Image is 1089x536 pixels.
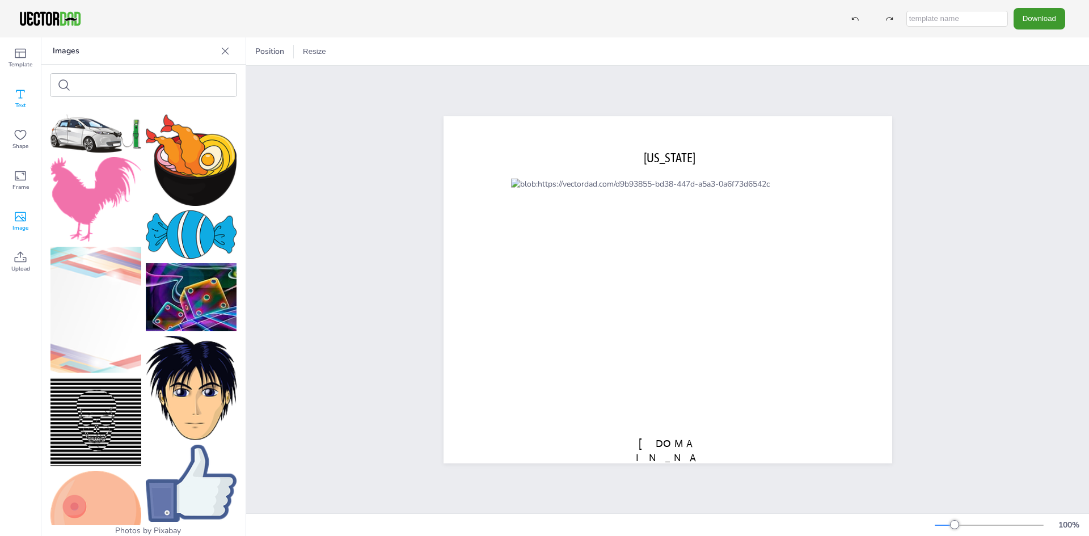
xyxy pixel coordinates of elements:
[146,210,237,259] img: candy-6887678_150.png
[18,10,82,27] img: VectorDad-1.png
[146,115,237,206] img: noodle-3899206_150.png
[644,150,695,164] span: [US_STATE]
[1055,520,1082,530] div: 100 %
[154,525,181,536] a: Pixabay
[50,247,141,373] img: background-1829559_150.png
[41,525,246,536] div: Photos by
[146,336,237,441] img: boy-38262_150.png
[50,157,141,242] img: cock-1893885_150.png
[15,101,26,110] span: Text
[50,115,141,153] img: car-3321668_150.png
[50,377,141,466] img: skull-2759911_150.png
[146,263,237,331] img: given-67935_150.jpg
[906,11,1008,27] input: template name
[636,437,699,478] span: [DOMAIN_NAME]
[12,183,29,192] span: Frame
[1014,8,1065,29] button: Download
[11,264,30,273] span: Upload
[53,37,216,65] p: Images
[9,60,32,69] span: Template
[253,46,286,57] span: Position
[12,142,28,151] span: Shape
[12,223,28,233] span: Image
[298,43,331,61] button: Resize
[146,445,237,521] img: face-book-669144_150.png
